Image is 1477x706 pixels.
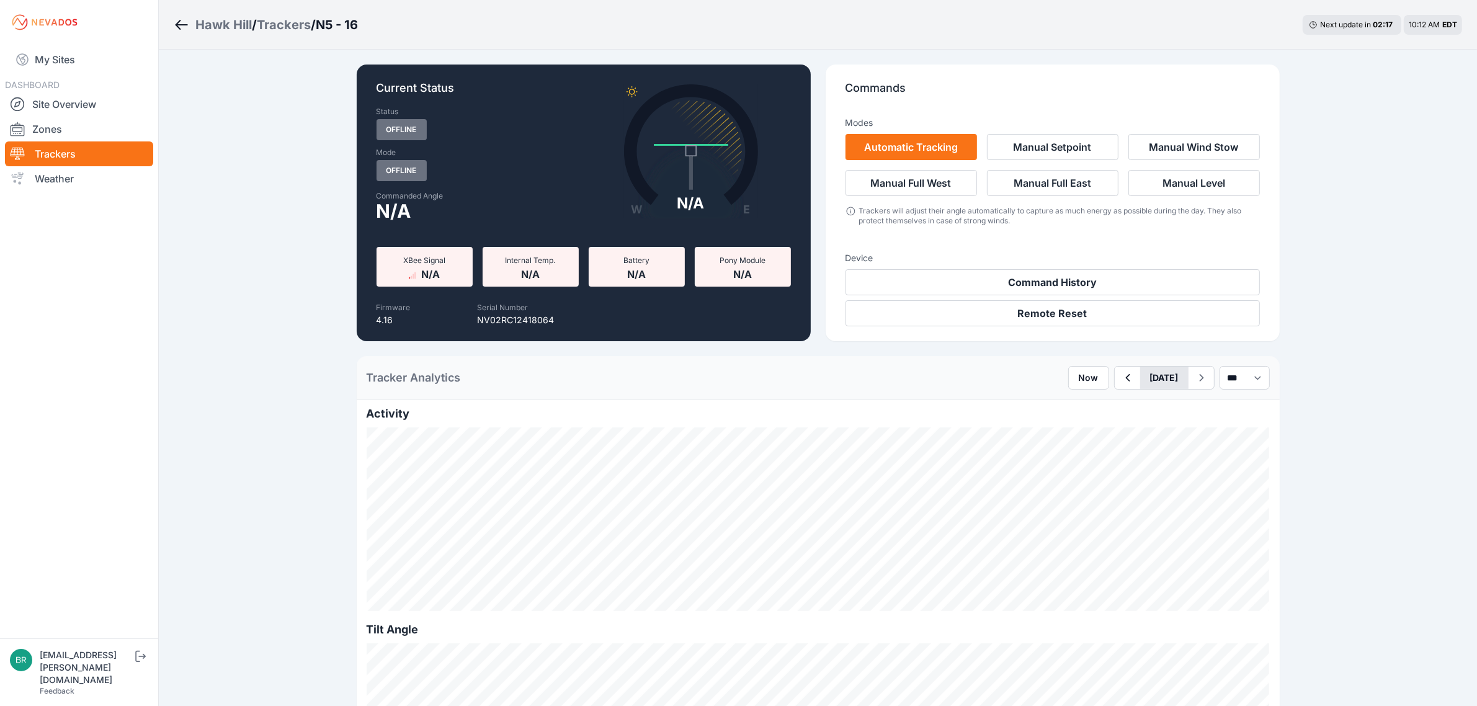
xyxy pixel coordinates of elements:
button: Now [1068,366,1109,390]
img: brayden.sanford@nevados.solar [10,649,32,671]
a: Hawk Hill [195,16,252,34]
a: Trackers [5,141,153,166]
div: Trackers will adjust their angle automatically to capture as much energy as possible during the d... [859,206,1259,226]
div: N/A [677,194,705,213]
h3: N5 - 16 [316,16,358,34]
span: Next update in [1320,20,1371,29]
p: 4.16 [377,314,411,326]
span: EDT [1442,20,1457,29]
button: Manual Setpoint [987,134,1118,160]
button: Automatic Tracking [846,134,977,160]
span: N/A [421,266,440,280]
p: NV02RC12418064 [478,314,555,326]
span: / [252,16,257,34]
a: Weather [5,166,153,191]
span: XBee Signal [403,256,445,265]
span: Internal Temp. [506,256,556,265]
img: Nevados [10,12,79,32]
h2: Activity [367,405,1270,422]
button: Manual Wind Stow [1128,134,1260,160]
button: Remote Reset [846,300,1260,326]
h3: Device [846,252,1260,264]
a: Feedback [40,686,74,695]
div: 02 : 17 [1373,20,1395,30]
span: N/A [733,266,752,280]
nav: Breadcrumb [174,9,358,41]
a: My Sites [5,45,153,74]
button: Command History [846,269,1260,295]
span: N/A [521,266,540,280]
button: [DATE] [1140,367,1189,389]
h2: Tilt Angle [367,621,1270,638]
button: Manual Full East [987,170,1118,196]
button: Manual Level [1128,170,1260,196]
p: Commands [846,79,1260,107]
label: Serial Number [478,303,529,312]
span: Offline [377,119,427,140]
a: Site Overview [5,92,153,117]
span: 10:12 AM [1409,20,1440,29]
p: Current Status [377,79,791,107]
span: Offline [377,160,427,181]
label: Commanded Angle [377,191,576,201]
div: [EMAIL_ADDRESS][PERSON_NAME][DOMAIN_NAME] [40,649,133,686]
span: N/A [377,203,411,218]
label: Mode [377,148,396,158]
h2: Tracker Analytics [367,369,461,387]
span: Battery [623,256,649,265]
label: Firmware [377,303,411,312]
span: Pony Module [720,256,765,265]
button: Manual Full West [846,170,977,196]
h3: Modes [846,117,873,129]
span: N/A [627,266,646,280]
label: Status [377,107,399,117]
a: Zones [5,117,153,141]
span: / [311,16,316,34]
a: Trackers [257,16,311,34]
span: DASHBOARD [5,79,60,90]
